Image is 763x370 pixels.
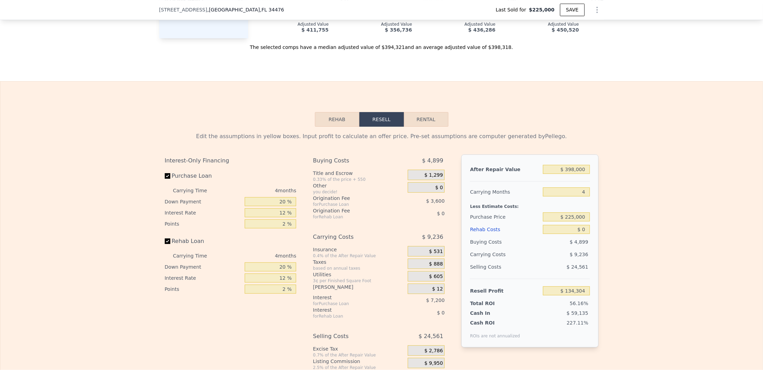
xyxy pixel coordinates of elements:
span: $ 4,899 [422,154,443,167]
span: $ 9,236 [570,252,588,257]
span: 227.11% [567,320,588,326]
div: Utilities [313,271,405,278]
div: Adjusted Value [257,22,329,27]
span: $ 24,561 [567,264,588,270]
div: you decide! [313,189,405,195]
span: $ 0 [435,185,443,191]
span: 56.16% [570,301,588,306]
span: $ 356,736 [385,27,412,33]
div: The selected comps have a median adjusted value of $394,321 and an average adjusted value of $398... [159,38,604,51]
div: Selling Costs [313,330,390,343]
span: $ 411,755 [301,27,328,33]
div: After Repair Value [470,163,540,176]
span: $ 0 [437,310,445,316]
div: Total ROI [470,300,513,307]
div: Interest [313,294,390,301]
div: Carrying Time [173,185,218,196]
div: Adjusted Value [423,22,496,27]
div: for Purchase Loan [313,301,390,306]
div: 3¢ per Finished Square Foot [313,278,405,284]
div: Origination Fee [313,195,390,202]
div: Carrying Time [173,250,218,261]
div: for Rehab Loan [313,313,390,319]
span: [STREET_ADDRESS] [159,6,208,13]
div: Carrying Costs [313,231,390,243]
div: [PERSON_NAME] [313,284,405,291]
div: Other [313,182,405,189]
div: Interest [313,306,390,313]
div: for Rehab Loan [313,214,390,220]
div: Less Estimate Costs: [470,198,590,211]
div: 4 months [221,250,297,261]
span: $ 24,561 [419,330,443,343]
div: 4 months [221,185,297,196]
div: Carrying Costs [470,248,513,261]
span: $225,000 [529,6,555,13]
span: $ 9,236 [422,231,443,243]
div: Purchase Price [470,211,540,223]
span: $ 531 [429,249,443,255]
button: Resell [359,112,404,127]
div: Interest-Only Financing [165,154,297,167]
div: Down Payment [165,261,242,272]
div: ROIs are not annualized [470,326,520,339]
div: Points [165,218,242,229]
div: Adjusted Value [590,22,663,27]
div: Insurance [313,246,405,253]
div: Taxes [313,259,405,266]
div: Resell Profit [470,285,540,297]
span: $ 888 [429,261,443,267]
span: , [GEOGRAPHIC_DATA] [207,6,284,13]
span: $ 0 [437,211,445,216]
label: Rehab Loan [165,235,242,247]
span: $ 1,299 [424,172,443,178]
div: based on annual taxes [313,266,405,271]
span: $ 450,520 [552,27,579,33]
div: Listing Commission [313,358,405,365]
span: $ 3,600 [426,198,445,204]
button: Rehab [315,112,359,127]
div: Origination Fee [313,207,390,214]
span: $ 4,899 [570,239,588,245]
div: Excise Tax [313,345,405,352]
button: SAVE [560,3,584,16]
input: Rehab Loan [165,238,170,244]
button: Show Options [590,3,604,17]
span: $ 12 [432,286,443,292]
span: $ 436,286 [468,27,495,33]
label: Purchase Loan [165,170,242,182]
div: 0.4% of the After Repair Value [313,253,405,259]
div: Adjusted Value [340,22,412,27]
span: $ 59,135 [567,310,588,316]
span: , FL 34476 [260,7,284,12]
span: $ 7,200 [426,297,445,303]
input: Purchase Loan [165,173,170,179]
div: Title and Escrow [313,170,405,177]
span: $ 605 [429,274,443,280]
div: Selling Costs [470,261,540,273]
div: Cash ROI [470,319,520,326]
button: Rental [404,112,448,127]
div: Interest Rate [165,272,242,284]
div: for Purchase Loan [313,202,390,207]
div: Points [165,284,242,295]
div: Carrying Months [470,186,540,198]
div: Rehab Costs [470,223,540,236]
div: 0.33% of the price + 550 [313,177,405,182]
div: Down Payment [165,196,242,207]
div: Buying Costs [470,236,540,248]
div: Cash In [470,310,513,317]
div: Adjusted Value [507,22,579,27]
span: Last Sold for [496,6,529,13]
div: Interest Rate [165,207,242,218]
span: $ 2,786 [424,348,443,354]
div: 0.7% of the After Repair Value [313,352,405,358]
div: Buying Costs [313,154,390,167]
span: $ 9,950 [424,360,443,367]
div: Edit the assumptions in yellow boxes. Input profit to calculate an offer price. Pre-set assumptio... [165,132,599,141]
